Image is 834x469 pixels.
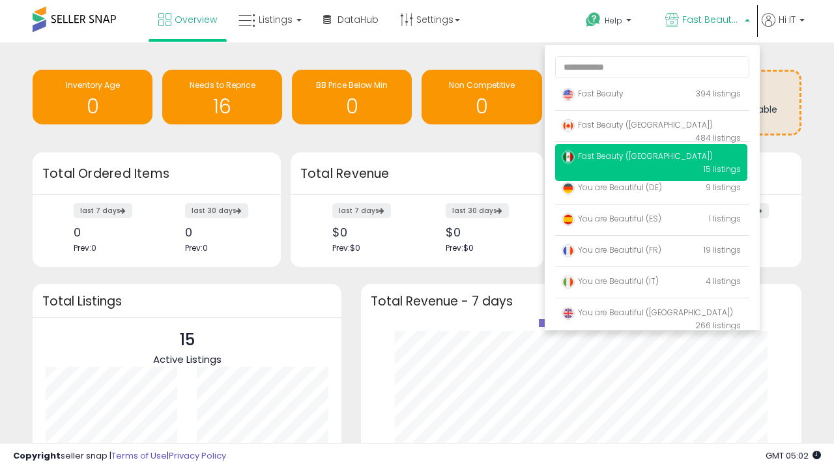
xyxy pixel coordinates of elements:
a: Terms of Use [111,449,167,462]
img: canada.png [562,119,575,132]
a: Help [575,2,654,42]
span: 394 listings [696,88,741,99]
a: Privacy Policy [169,449,226,462]
span: Listings [259,13,293,26]
span: 484 listings [695,132,741,143]
span: You are Beautiful (ES) [562,213,661,224]
span: You are Beautiful (FR) [562,244,661,255]
span: 19 listings [704,244,741,255]
span: Fast Beauty ([GEOGRAPHIC_DATA]) [562,119,713,130]
h1: 0 [428,96,535,117]
div: $0 [332,225,407,239]
h1: 16 [169,96,276,117]
span: You are Beautiful (IT) [562,276,659,287]
span: BB Price Below Min [316,79,388,91]
span: Prev: 0 [74,242,96,253]
span: Overview [175,13,217,26]
h3: Total Revenue [300,165,534,183]
span: DataHub [338,13,379,26]
img: uk.png [562,307,575,320]
img: usa.png [562,88,575,101]
a: Needs to Reprice 16 [162,70,282,124]
span: 4 listings [706,276,741,287]
img: italy.png [562,276,575,289]
img: mexico.png [562,150,575,163]
span: Prev: $0 [446,242,474,253]
span: 15 listings [704,163,741,175]
span: 1 listings [709,213,741,224]
span: Fast Beauty [562,88,624,99]
div: $0 [446,225,521,239]
i: Get Help [585,12,601,28]
img: spain.png [562,213,575,226]
span: 266 listings [695,320,741,331]
span: You are Beautiful (DE) [562,182,662,193]
strong: Copyright [13,449,61,462]
span: Needs to Reprice [190,79,255,91]
label: last 7 days [332,203,391,218]
div: seller snap | | [13,450,226,462]
span: 2025-09-13 05:02 GMT [766,449,821,462]
a: Hi IT [762,13,805,42]
img: germany.png [562,182,575,195]
label: last 30 days [185,203,248,218]
p: 15 [153,328,222,352]
h3: Total Revenue - 7 days [371,296,792,306]
span: Fast Beauty ([GEOGRAPHIC_DATA]) [682,13,741,26]
a: Inventory Age 0 [33,70,152,124]
span: You are Beautiful ([GEOGRAPHIC_DATA]) [562,307,733,318]
label: last 7 days [74,203,132,218]
h3: Total Listings [42,296,332,306]
span: 9 listings [706,182,741,193]
label: last 30 days [446,203,509,218]
img: france.png [562,244,575,257]
a: Non Competitive 0 [422,70,541,124]
h3: Total Ordered Items [42,165,271,183]
span: Prev: $0 [332,242,360,253]
span: Fast Beauty ([GEOGRAPHIC_DATA]) [562,150,713,162]
span: Hi IT [779,13,796,26]
a: BB Price Below Min 0 [292,70,412,124]
span: Help [605,15,622,26]
h1: 0 [39,96,146,117]
span: Inventory Age [66,79,120,91]
div: 0 [185,225,258,239]
span: Non Competitive [449,79,515,91]
h1: 0 [298,96,405,117]
span: Active Listings [153,352,222,366]
div: 0 [74,225,147,239]
span: Prev: 0 [185,242,208,253]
